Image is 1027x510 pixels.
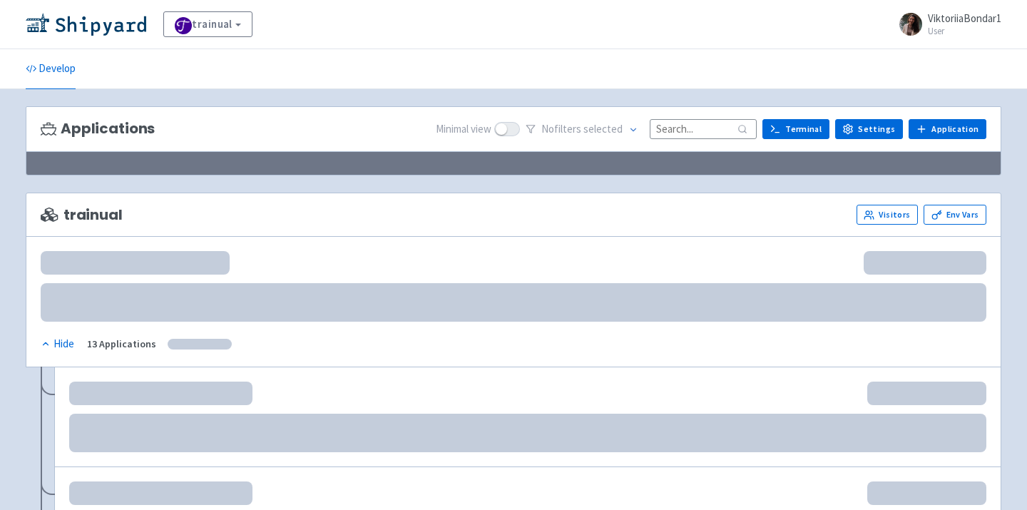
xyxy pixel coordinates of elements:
img: Shipyard logo [26,13,146,36]
div: 13 Applications [87,336,156,352]
a: Env Vars [924,205,986,225]
span: ViktoriiaBondar1 [928,11,1001,25]
a: ViktoriiaBondar1 User [891,13,1001,36]
a: trainual [163,11,252,37]
span: No filter s [541,121,623,138]
a: Terminal [762,119,829,139]
span: Minimal view [436,121,491,138]
a: Develop [26,49,76,89]
h3: Applications [41,121,155,137]
input: Search... [650,119,757,138]
small: User [928,26,1001,36]
span: selected [583,122,623,136]
a: Visitors [857,205,918,225]
button: Hide [41,336,76,352]
a: Application [909,119,986,139]
div: Hide [41,336,74,352]
span: trainual [41,207,123,223]
a: Settings [835,119,903,139]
